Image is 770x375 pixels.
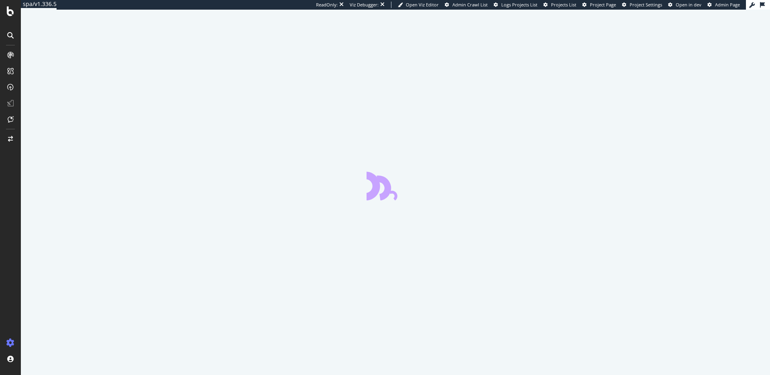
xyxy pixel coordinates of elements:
a: Project Settings [622,2,662,8]
a: Project Page [582,2,616,8]
span: Project Page [590,2,616,8]
span: Project Settings [630,2,662,8]
a: Admin Crawl List [445,2,488,8]
a: Logs Projects List [494,2,537,8]
a: Projects List [543,2,576,8]
a: Open in dev [668,2,701,8]
span: Open in dev [676,2,701,8]
span: Admin Crawl List [452,2,488,8]
span: Logs Projects List [501,2,537,8]
a: Admin Page [707,2,740,8]
span: Projects List [551,2,576,8]
div: Viz Debugger: [350,2,379,8]
a: Open Viz Editor [398,2,439,8]
span: Admin Page [715,2,740,8]
span: Open Viz Editor [406,2,439,8]
div: animation [367,171,424,200]
div: ReadOnly: [316,2,338,8]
